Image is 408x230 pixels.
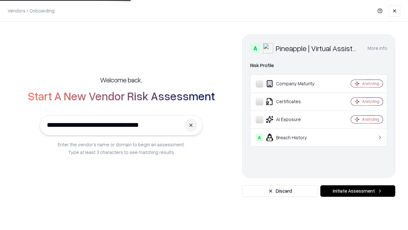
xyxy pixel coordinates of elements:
[256,98,332,105] div: Certificates
[256,80,332,88] div: Company Maturity
[362,81,379,86] div: Analyzing
[100,75,142,84] h5: Welcome back,
[256,116,332,123] div: AI Exposure
[250,62,387,69] div: Risk Profile
[263,43,273,53] img: Pineapple | Virtual Assistant Agency
[362,117,379,122] div: Analyzing
[362,99,379,104] div: Analyzing
[8,7,55,14] p: Vendors / Onboarding
[250,43,260,53] div: A
[28,89,215,102] h2: Start A New Vendor Risk Assessment
[242,185,318,197] button: Discard
[58,141,185,156] p: Enter the vendor’s name or domain to begin an assessment. Type at least 3 characters to see match...
[276,43,360,53] div: Pineapple | Virtual Assistant Agency
[320,185,395,197] button: Initiate Assessment
[256,134,263,141] div: A
[256,134,332,141] div: Breach History
[368,42,387,54] button: More info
